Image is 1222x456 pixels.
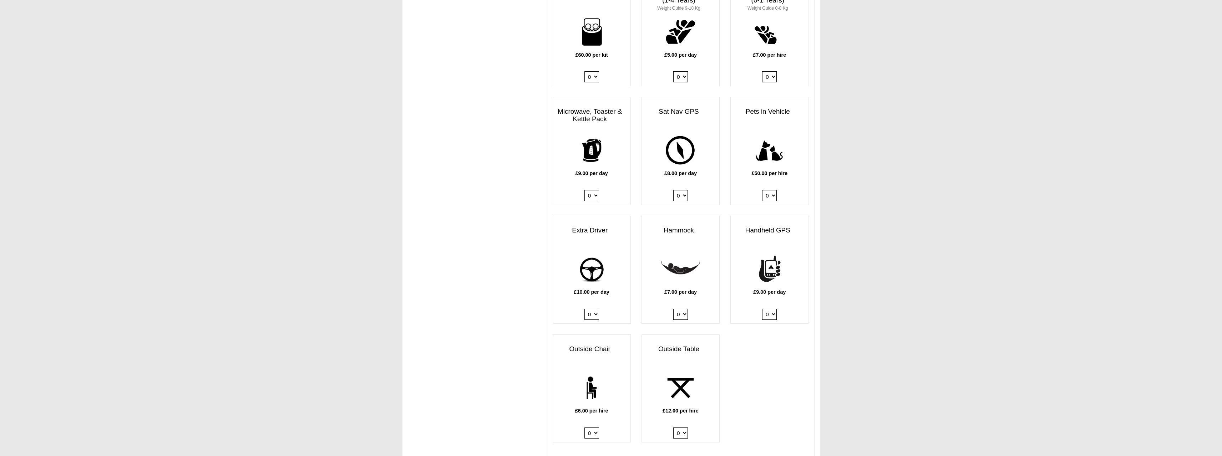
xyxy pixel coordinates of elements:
h3: Pets in Vehicle [731,104,808,119]
h3: Handheld GPS [731,223,808,238]
img: hammock.png [661,250,700,289]
b: £10.00 per day [574,289,609,295]
h3: Outside Chair [553,342,630,357]
img: table.png [661,369,700,408]
b: £5.00 per day [664,52,697,58]
b: £7.00 per hire [753,52,786,58]
img: pets.png [750,131,789,170]
b: £50.00 per hire [751,170,787,176]
small: Weight Guide 0-8 Kg [747,6,788,11]
img: child.png [661,12,700,51]
h3: Outside Table [642,342,719,357]
b: £60.00 per kit [575,52,608,58]
b: £8.00 per day [664,170,697,176]
b: £9.00 per day [753,289,786,295]
img: gps.png [661,131,700,170]
h3: Hammock [642,223,719,238]
small: Weight Guide 9-18 Kg [657,6,700,11]
b: £6.00 per hire [575,408,608,414]
img: chair.png [572,369,611,408]
img: add-driver.png [572,250,611,289]
img: kettle.png [572,131,611,170]
b: £9.00 per day [575,170,608,176]
b: £12.00 per hire [663,408,699,414]
img: baby.png [750,12,789,51]
img: bedding-for-two.png [572,12,611,51]
h3: Microwave, Toaster & Kettle Pack [553,104,630,127]
img: handheld-gps.png [750,250,789,289]
b: £7.00 per day [664,289,697,295]
h3: Sat Nav GPS [642,104,719,119]
h3: Extra Driver [553,223,630,238]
